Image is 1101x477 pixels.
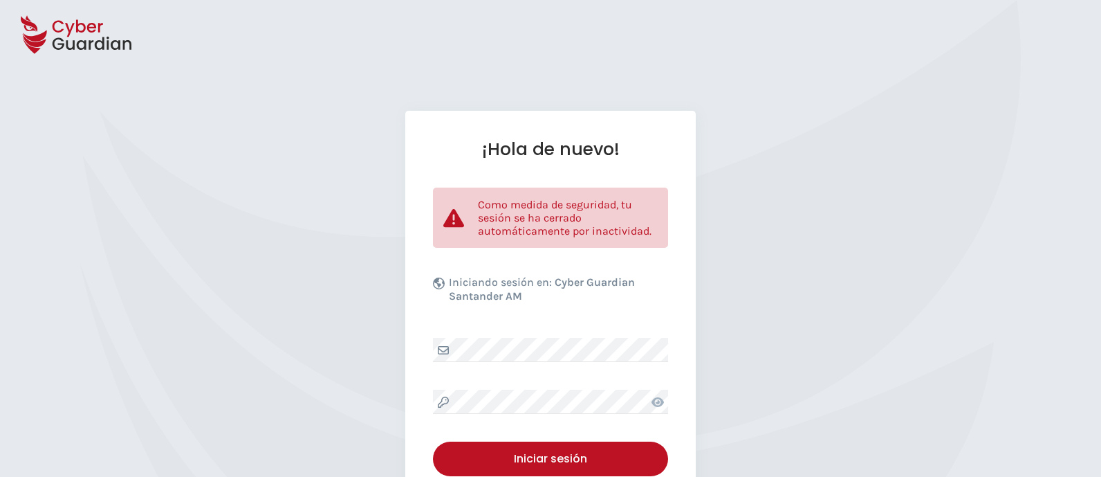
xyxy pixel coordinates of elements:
h1: ¡Hola de nuevo! [433,138,668,160]
p: Iniciando sesión en: [449,276,665,310]
p: Como medida de seguridad, tu sesión se ha cerrado automáticamente por inactividad. [478,198,658,237]
button: Iniciar sesión [433,442,668,476]
div: Iniciar sesión [443,451,658,467]
b: Cyber Guardian Santander AM [449,276,635,303]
